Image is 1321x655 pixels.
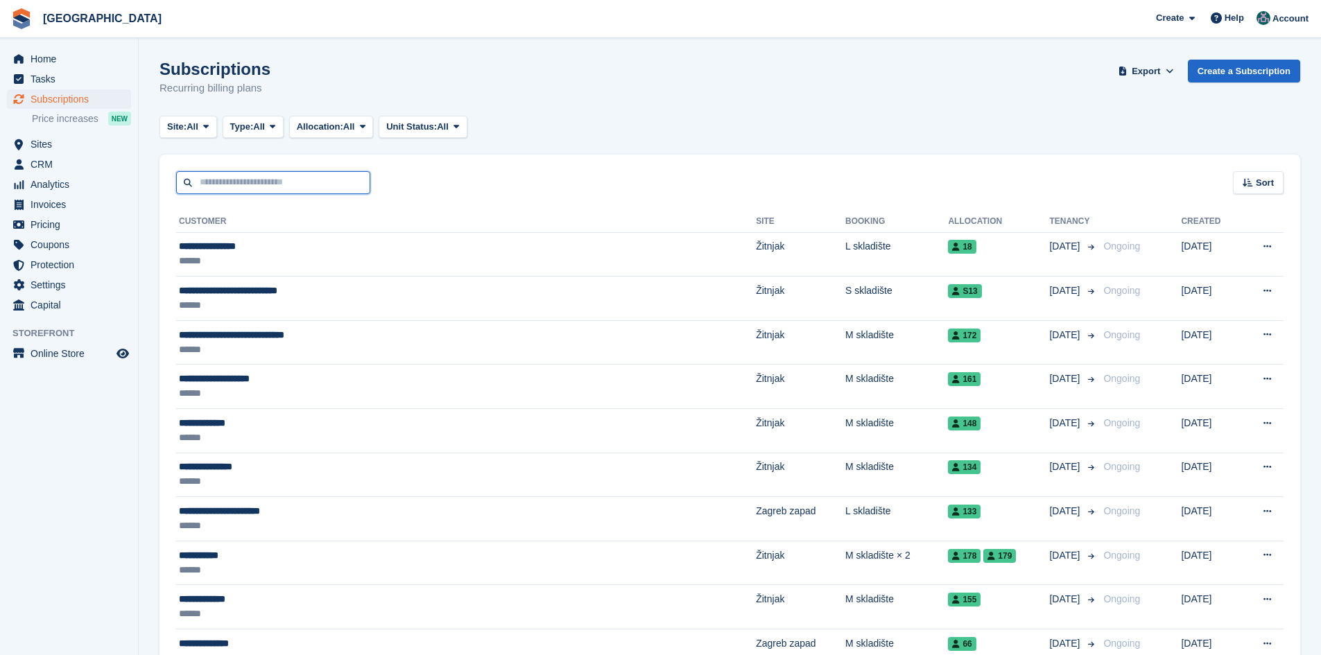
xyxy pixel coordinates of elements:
[948,417,981,430] span: 148
[1049,592,1082,606] span: [DATE]
[1181,585,1240,629] td: [DATE]
[756,232,845,277] td: Žitnjak
[845,277,948,321] td: S skladište
[253,120,265,134] span: All
[845,232,948,277] td: L skladište
[1049,636,1082,651] span: [DATE]
[31,215,114,234] span: Pricing
[845,541,948,585] td: M skladište × 2
[159,116,217,139] button: Site: All
[1103,417,1140,428] span: Ongoing
[1181,453,1240,497] td: [DATE]
[7,155,131,174] a: menu
[7,295,131,315] a: menu
[1049,548,1082,563] span: [DATE]
[1103,285,1140,296] span: Ongoing
[1116,60,1177,82] button: Export
[1103,638,1140,649] span: Ongoing
[1049,460,1082,474] span: [DATE]
[37,7,167,30] a: [GEOGRAPHIC_DATA]
[7,275,131,295] a: menu
[1049,239,1082,254] span: [DATE]
[845,365,948,409] td: M skladište
[31,295,114,315] span: Capital
[167,120,187,134] span: Site:
[31,344,114,363] span: Online Store
[845,409,948,453] td: M skladište
[1188,60,1300,82] a: Create a Subscription
[1049,372,1082,386] span: [DATE]
[1103,593,1140,604] span: Ongoing
[7,89,131,109] a: menu
[948,460,981,474] span: 134
[948,549,981,563] span: 178
[756,409,845,453] td: Žitnjak
[7,134,131,154] a: menu
[1181,211,1240,233] th: Created
[1181,497,1240,541] td: [DATE]
[1049,328,1082,342] span: [DATE]
[1181,409,1240,453] td: [DATE]
[379,116,467,139] button: Unit Status: All
[31,134,114,154] span: Sites
[12,326,138,340] span: Storefront
[756,585,845,629] td: Žitnjak
[948,284,981,298] span: S13
[1256,176,1274,190] span: Sort
[1181,232,1240,277] td: [DATE]
[1049,283,1082,298] span: [DATE]
[108,112,131,125] div: NEW
[948,593,981,606] span: 155
[31,235,114,254] span: Coupons
[7,195,131,214] a: menu
[32,111,131,126] a: Price increases NEW
[31,49,114,69] span: Home
[159,80,270,96] p: Recurring billing plans
[948,372,981,386] span: 161
[983,549,1016,563] span: 179
[1049,416,1082,430] span: [DATE]
[32,112,98,125] span: Price increases
[1272,12,1309,26] span: Account
[343,120,355,134] span: All
[756,277,845,321] td: Žitnjak
[1103,461,1140,472] span: Ongoing
[1181,277,1240,321] td: [DATE]
[756,497,845,541] td: Zagreb zapad
[1049,211,1098,233] th: Tenancy
[756,211,845,233] th: Site
[1049,504,1082,518] span: [DATE]
[948,329,981,342] span: 172
[114,345,131,362] a: Preview store
[1103,329,1140,340] span: Ongoing
[159,60,270,78] h1: Subscriptions
[7,49,131,69] a: menu
[845,320,948,365] td: M skladište
[1132,64,1160,78] span: Export
[756,453,845,497] td: Žitnjak
[845,211,948,233] th: Booking
[31,195,114,214] span: Invoices
[7,215,131,234] a: menu
[1257,11,1270,25] img: Željko Gobac
[948,240,976,254] span: 18
[1181,320,1240,365] td: [DATE]
[7,69,131,89] a: menu
[1156,11,1184,25] span: Create
[31,155,114,174] span: CRM
[230,120,254,134] span: Type:
[7,175,131,194] a: menu
[7,344,131,363] a: menu
[948,505,981,518] span: 133
[7,255,131,274] a: menu
[756,320,845,365] td: Žitnjak
[1225,11,1244,25] span: Help
[31,69,114,89] span: Tasks
[948,637,976,651] span: 66
[187,120,198,134] span: All
[31,175,114,194] span: Analytics
[31,255,114,274] span: Protection
[948,211,1049,233] th: Allocation
[7,235,131,254] a: menu
[1181,541,1240,585] td: [DATE]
